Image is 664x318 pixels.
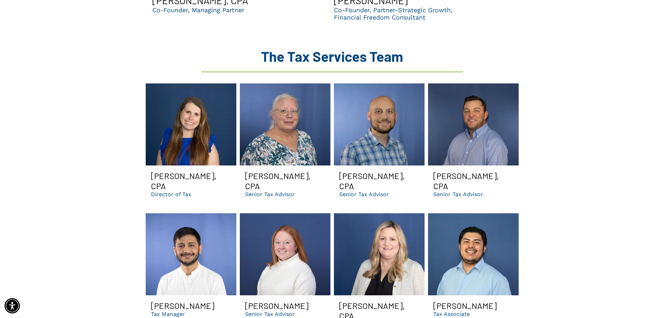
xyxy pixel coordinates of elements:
p: Director of Tax [151,191,191,198]
h3: [PERSON_NAME] [433,301,497,311]
div: Accessibility Menu [5,298,20,313]
p: Senior Tax Advisor [245,191,295,198]
p: Senior Tax Advisor [339,191,389,198]
a: Gopal CPA smiling | Best dental support organization and accounting firm in GA [146,213,236,295]
p: Financial Freedom Consultant [334,14,452,21]
a: Jamie smiling | Dental CPA firm in GA for bookkeeping, managerial accounting, taxes [240,83,330,165]
h3: [PERSON_NAME] [245,301,308,311]
h3: [PERSON_NAME], CPA [433,171,513,191]
p: Co-Founder, Partner-Strategic Growth, [334,6,452,14]
h3: [PERSON_NAME] [151,301,214,311]
h3: [PERSON_NAME], CPA [245,171,325,191]
a: Michelle Smiling | Dental CPA and accounting consultants in GA [146,83,236,165]
h3: [PERSON_NAME], CPA [339,171,419,191]
a: Dental CPA Libby Smiling | Best accountants for DSOs and tax services [334,213,425,295]
p: Tax Associate [433,311,470,317]
span: The Tax Services Team [261,48,403,65]
p: Tax Manager [151,311,185,317]
p: Senior Tax Advisor [433,191,483,198]
p: Co-Founder, Managing Partner [152,6,244,14]
h3: [PERSON_NAME], CPA [151,171,231,191]
p: Senior Tax Advisor [245,311,295,317]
